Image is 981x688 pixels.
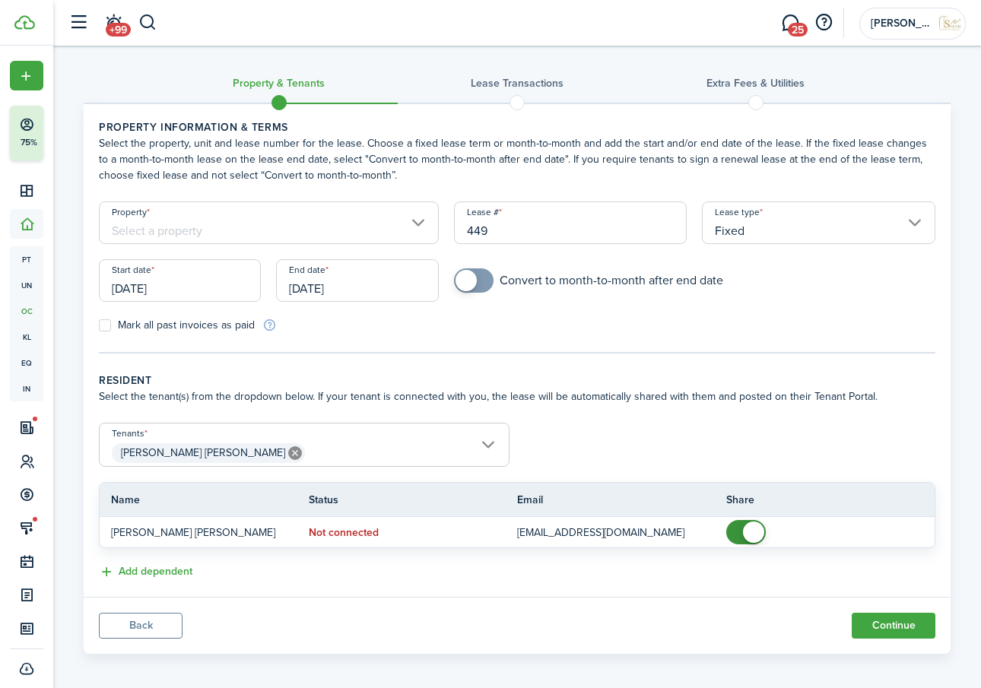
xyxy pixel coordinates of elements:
[276,259,438,302] input: mm/dd/yyyy
[64,8,93,37] button: Open sidebar
[10,272,43,298] a: un
[10,376,43,401] a: in
[10,298,43,324] a: oc
[776,4,805,43] a: Messaging
[10,61,43,90] button: Open menu
[471,75,564,91] h3: Lease Transactions
[99,373,935,388] wizard-step-header-title: Resident
[99,4,128,43] a: Notifications
[309,492,518,508] th: Status
[99,135,935,183] wizard-step-header-description: Select the property, unit and lease number for the lease. Choose a fixed lease term or month-to-m...
[99,119,935,135] wizard-step-header-title: Property information & terms
[10,324,43,350] a: kl
[99,201,439,244] input: Select a property
[10,350,43,376] a: eq
[726,492,935,508] th: Share
[99,319,255,331] label: Mark all past invoices as paid
[706,75,805,91] h3: Extra fees & Utilities
[99,563,192,581] button: Add dependent
[788,23,808,36] span: 25
[938,11,962,36] img: SARAH REAL ESTATE GROUP LLC
[852,613,935,639] button: Continue
[309,527,379,539] status: Not connected
[517,525,703,541] p: [EMAIL_ADDRESS][DOMAIN_NAME]
[14,15,35,30] img: TenantCloud
[10,106,136,160] button: 75%
[99,613,183,639] button: Back
[111,525,286,541] p: [PERSON_NAME] [PERSON_NAME]
[100,492,309,508] th: Name
[121,445,285,461] span: [PERSON_NAME] [PERSON_NAME]
[10,246,43,272] a: pt
[233,75,325,91] h3: Property & Tenants
[517,492,726,508] th: Email
[138,10,157,36] button: Search
[811,10,837,36] button: Open resource center
[99,259,261,302] input: mm/dd/yyyy
[19,136,38,149] p: 75%
[99,388,935,404] wizard-step-header-description: Select the tenant(s) from the dropdown below. If your tenant is connected with you, the lease wil...
[106,23,131,36] span: +99
[871,18,932,29] span: SARAH REAL ESTATE GROUP LLC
